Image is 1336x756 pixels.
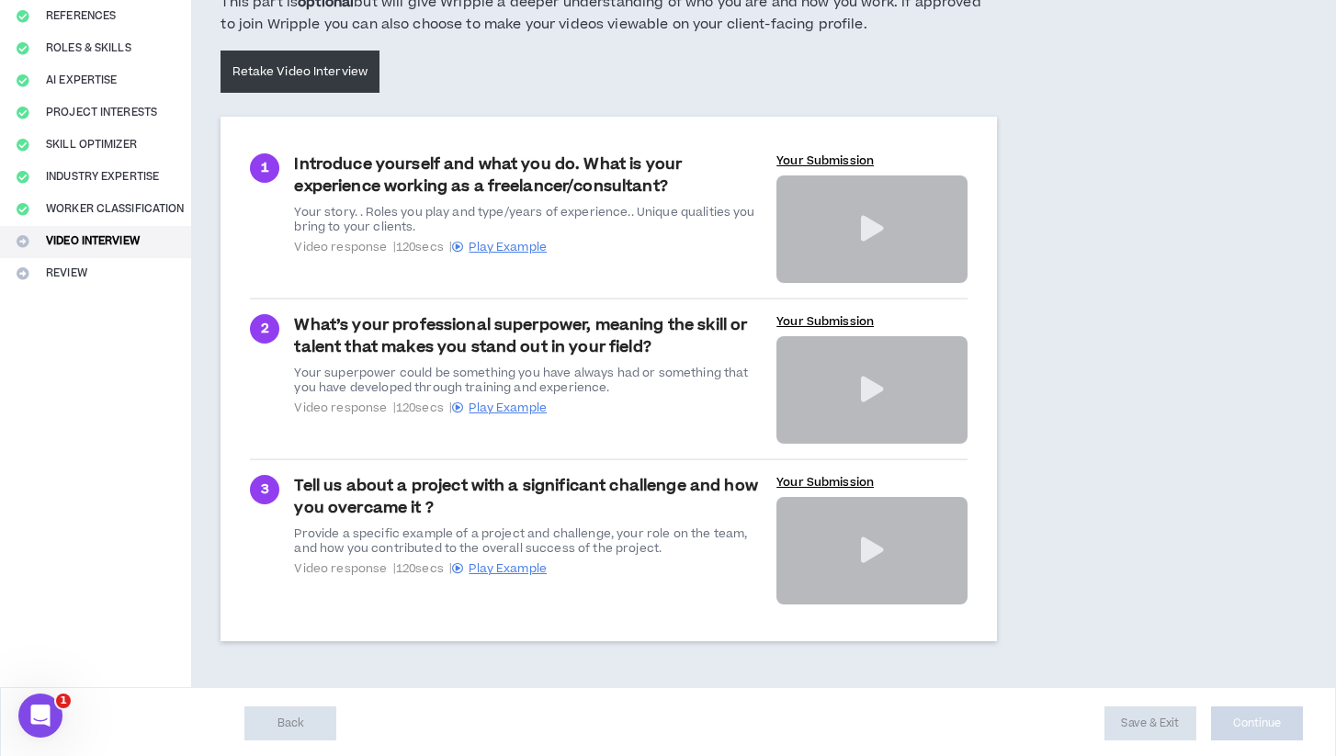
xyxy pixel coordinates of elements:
[469,400,547,416] span: Play Example
[469,239,547,255] span: Play Example
[294,561,765,576] span: Video response | 120 secs |
[1104,706,1196,740] button: Save & Exit
[221,51,379,93] a: Retake Video Interview
[261,480,269,500] span: 3
[776,475,968,490] p: Your Submission
[294,401,765,415] span: Video response | 120 secs |
[244,706,336,740] button: Back
[1211,706,1303,740] button: Continue
[776,314,968,329] p: Your Submission
[294,205,765,234] div: Your story. . Roles you play and type/years of experience.. Unique qualities you bring to your cl...
[452,560,547,577] a: Play Example
[469,560,547,577] span: Play Example
[294,366,765,395] div: Your superpower could be something you have always had or something that you have developed throu...
[452,400,547,416] a: Play Example
[776,153,968,168] p: Your Submission
[261,319,269,339] span: 2
[294,526,765,556] div: Provide a specific example of a project and challenge, your role on the team, and how you contrib...
[56,694,71,708] span: 1
[261,158,269,178] span: 1
[18,694,62,738] iframe: Intercom live chat
[452,239,547,255] a: Play Example
[294,240,765,254] span: Video response | 120 secs |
